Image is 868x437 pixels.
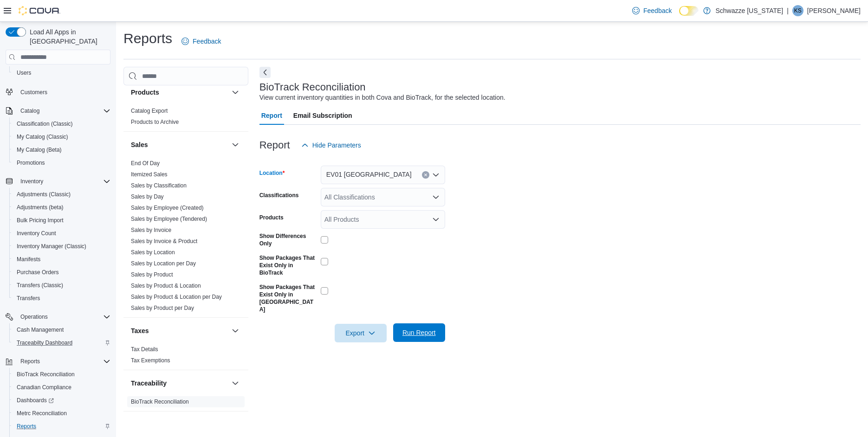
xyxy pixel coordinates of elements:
[17,159,45,167] span: Promotions
[17,230,56,237] span: Inventory Count
[432,216,440,223] button: Open list of options
[131,271,173,278] a: Sales by Product
[17,311,110,322] span: Operations
[422,171,429,179] button: Clear input
[13,67,35,78] a: Users
[9,323,114,336] button: Cash Management
[628,1,675,20] a: Feedback
[13,280,67,291] a: Transfers (Classic)
[17,423,36,430] span: Reports
[13,157,110,168] span: Promotions
[17,356,110,367] span: Reports
[293,106,352,125] span: Email Subscription
[402,328,436,337] span: Run Report
[13,408,71,419] a: Metrc Reconciliation
[9,420,114,433] button: Reports
[715,5,783,16] p: Schwazze [US_STATE]
[9,130,114,143] button: My Catalog (Classic)
[17,243,86,250] span: Inventory Manager (Classic)
[131,140,148,149] h3: Sales
[432,193,440,201] button: Open list of options
[13,267,63,278] a: Purchase Orders
[13,144,65,155] a: My Catalog (Beta)
[230,87,241,98] button: Products
[20,178,43,185] span: Inventory
[9,188,114,201] button: Adjustments (Classic)
[13,189,74,200] a: Adjustments (Classic)
[13,324,67,335] a: Cash Management
[17,204,64,211] span: Adjustments (beta)
[259,192,299,199] label: Classifications
[13,280,110,291] span: Transfers (Classic)
[13,395,110,406] span: Dashboards
[20,89,47,96] span: Customers
[13,421,40,432] a: Reports
[131,182,187,189] span: Sales by Classification
[13,369,78,380] a: BioTrack Reconciliation
[13,267,110,278] span: Purchase Orders
[178,32,225,51] a: Feedback
[9,407,114,420] button: Metrc Reconciliation
[792,5,803,16] div: Kyle Silfer
[9,227,114,240] button: Inventory Count
[131,260,196,267] a: Sales by Location per Day
[131,357,170,364] a: Tax Exemptions
[13,118,110,129] span: Classification (Classic)
[131,204,204,212] span: Sales by Employee (Created)
[9,279,114,292] button: Transfers (Classic)
[9,292,114,305] button: Transfers
[13,202,110,213] span: Adjustments (beta)
[17,282,63,289] span: Transfers (Classic)
[123,158,248,317] div: Sales
[794,5,802,16] span: KS
[131,193,164,200] a: Sales by Day
[17,256,40,263] span: Manifests
[9,381,114,394] button: Canadian Compliance
[312,141,361,150] span: Hide Parameters
[17,356,44,367] button: Reports
[131,216,207,222] a: Sales by Employee (Tendered)
[2,104,114,117] button: Catalog
[131,119,179,125] a: Products to Archive
[17,105,43,116] button: Catalog
[259,93,505,103] div: View current inventory quantities in both Cova and BioTrack, for the selected location.
[131,88,228,97] button: Products
[17,217,64,224] span: Bulk Pricing Import
[26,27,110,46] span: Load All Apps in [GEOGRAPHIC_DATA]
[9,214,114,227] button: Bulk Pricing Import
[13,241,110,252] span: Inventory Manager (Classic)
[13,293,44,304] a: Transfers
[131,238,197,245] span: Sales by Invoice & Product
[230,378,241,389] button: Traceability
[9,253,114,266] button: Manifests
[13,189,110,200] span: Adjustments (Classic)
[17,295,40,302] span: Transfers
[13,131,110,142] span: My Catalog (Classic)
[17,384,71,391] span: Canadian Compliance
[131,205,204,211] a: Sales by Employee (Created)
[20,313,48,321] span: Operations
[17,371,75,378] span: BioTrack Reconciliation
[13,337,76,348] a: Traceabilty Dashboard
[131,271,173,278] span: Sales by Product
[131,227,171,233] a: Sales by Invoice
[9,368,114,381] button: BioTrack Reconciliation
[2,175,114,188] button: Inventory
[17,146,62,154] span: My Catalog (Beta)
[13,202,67,213] a: Adjustments (beta)
[230,139,241,150] button: Sales
[17,69,31,77] span: Users
[131,326,149,335] h3: Taxes
[131,346,158,353] a: Tax Details
[17,339,72,347] span: Traceabilty Dashboard
[131,107,168,115] span: Catalog Export
[9,201,114,214] button: Adjustments (beta)
[131,326,228,335] button: Taxes
[131,282,201,289] span: Sales by Product & Location
[17,86,110,97] span: Customers
[193,37,221,46] span: Feedback
[13,408,110,419] span: Metrc Reconciliation
[259,232,317,247] label: Show Differences Only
